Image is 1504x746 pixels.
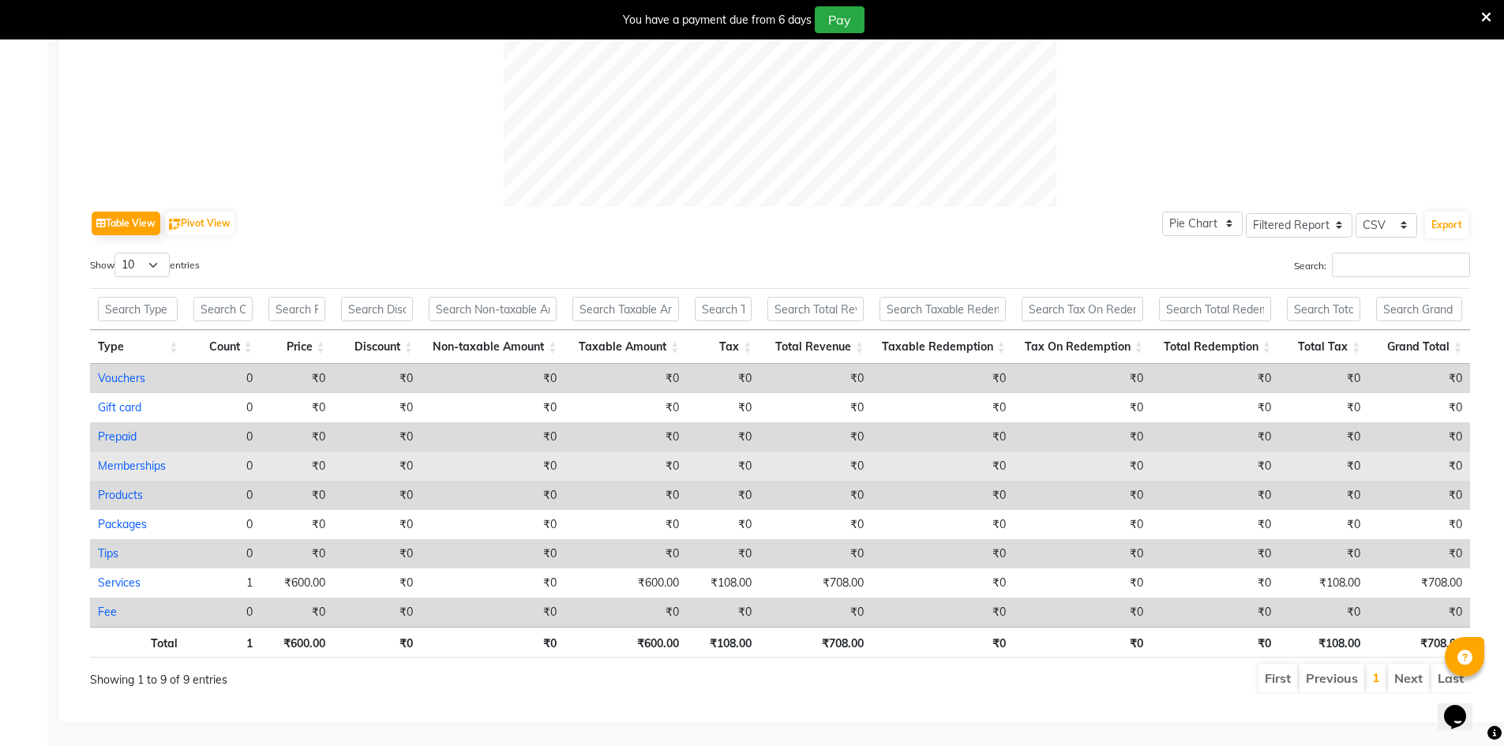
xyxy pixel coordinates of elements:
[1438,683,1488,730] iframe: chat widget
[1376,297,1462,321] input: Search Grand Total
[186,510,260,539] td: 0
[872,627,1013,658] th: ₹0
[90,662,651,688] div: Showing 1 to 9 of 9 entries
[186,330,260,364] th: Count: activate to sort column ascending
[1014,539,1151,568] td: ₹0
[1014,422,1151,452] td: ₹0
[872,539,1013,568] td: ₹0
[760,510,872,539] td: ₹0
[92,212,160,235] button: Table View
[186,481,260,510] td: 0
[429,297,557,321] input: Search Non-taxable Amount
[1014,330,1151,364] th: Tax On Redemption: activate to sort column ascending
[186,422,260,452] td: 0
[98,400,141,414] a: Gift card
[695,297,752,321] input: Search Tax
[421,393,564,422] td: ₹0
[687,330,760,364] th: Tax: activate to sort column ascending
[1279,330,1368,364] th: Total Tax: activate to sort column ascending
[1151,568,1279,598] td: ₹0
[98,575,141,590] a: Services
[1151,422,1279,452] td: ₹0
[1368,364,1470,393] td: ₹0
[165,212,234,235] button: Pivot View
[1151,452,1279,481] td: ₹0
[90,627,186,658] th: Total
[333,452,421,481] td: ₹0
[333,510,421,539] td: ₹0
[687,422,760,452] td: ₹0
[333,539,421,568] td: ₹0
[421,627,564,658] th: ₹0
[687,568,760,598] td: ₹108.00
[687,364,760,393] td: ₹0
[760,568,872,598] td: ₹708.00
[98,546,118,560] a: Tips
[760,481,872,510] td: ₹0
[1279,539,1368,568] td: ₹0
[261,330,333,364] th: Price: activate to sort column ascending
[186,539,260,568] td: 0
[760,364,872,393] td: ₹0
[98,371,145,385] a: Vouchers
[572,297,679,321] input: Search Taxable Amount
[564,510,687,539] td: ₹0
[186,568,260,598] td: 1
[1014,627,1151,658] th: ₹0
[114,253,170,277] select: Showentries
[760,452,872,481] td: ₹0
[421,539,564,568] td: ₹0
[1372,669,1380,685] a: 1
[268,297,325,321] input: Search Price
[760,422,872,452] td: ₹0
[1151,364,1279,393] td: ₹0
[872,330,1013,364] th: Taxable Redemption: activate to sort column ascending
[261,510,333,539] td: ₹0
[1014,452,1151,481] td: ₹0
[186,452,260,481] td: 0
[261,598,333,627] td: ₹0
[98,297,178,321] input: Search Type
[1014,598,1151,627] td: ₹0
[333,422,421,452] td: ₹0
[1279,627,1368,658] th: ₹108.00
[1368,422,1470,452] td: ₹0
[687,481,760,510] td: ₹0
[564,627,687,658] th: ₹600.00
[261,481,333,510] td: ₹0
[333,393,421,422] td: ₹0
[1368,568,1470,598] td: ₹708.00
[1014,568,1151,598] td: ₹0
[1159,297,1271,321] input: Search Total Redemption
[333,364,421,393] td: ₹0
[421,452,564,481] td: ₹0
[98,459,166,473] a: Memberships
[1014,481,1151,510] td: ₹0
[1287,297,1360,321] input: Search Total Tax
[1425,212,1468,238] button: Export
[261,627,333,658] th: ₹600.00
[421,598,564,627] td: ₹0
[186,598,260,627] td: 0
[687,627,760,658] th: ₹108.00
[872,568,1013,598] td: ₹0
[1294,253,1470,277] label: Search:
[333,568,421,598] td: ₹0
[333,598,421,627] td: ₹0
[186,393,260,422] td: 0
[760,393,872,422] td: ₹0
[564,364,687,393] td: ₹0
[1279,481,1368,510] td: ₹0
[1279,393,1368,422] td: ₹0
[98,488,143,502] a: Products
[1368,539,1470,568] td: ₹0
[261,422,333,452] td: ₹0
[687,393,760,422] td: ₹0
[1151,481,1279,510] td: ₹0
[872,452,1013,481] td: ₹0
[687,598,760,627] td: ₹0
[1279,452,1368,481] td: ₹0
[564,330,687,364] th: Taxable Amount: activate to sort column ascending
[98,517,147,531] a: Packages
[341,297,413,321] input: Search Discount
